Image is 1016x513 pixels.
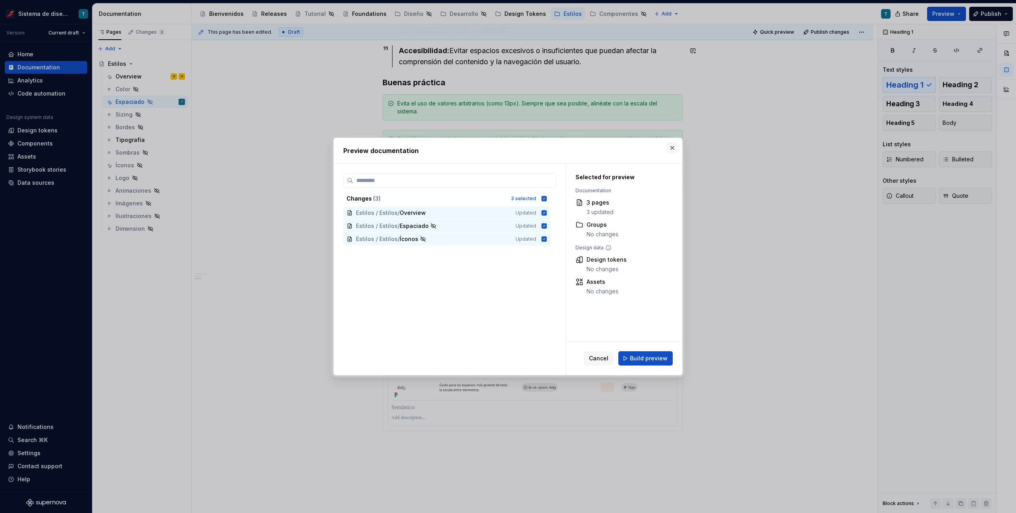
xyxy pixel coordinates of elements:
[346,195,506,203] div: Changes
[587,256,627,264] div: Design tokens
[398,209,400,217] span: /
[587,287,618,295] div: No changes
[618,351,673,366] button: Build preview
[587,230,618,238] div: No changes
[587,278,618,286] div: Assets
[587,199,614,207] div: 3 pages
[589,354,608,362] span: Cancel
[516,210,536,216] span: Updated
[516,223,536,229] span: Updated
[398,222,400,230] span: /
[584,351,614,366] button: Cancel
[400,209,426,217] span: Overview
[356,222,398,230] span: Estilos / Estilos
[356,235,398,243] span: Estilos / Estilos
[400,235,418,243] span: Íconos
[398,235,400,243] span: /
[516,236,536,242] span: Updated
[587,208,614,216] div: 3 updated
[373,195,381,202] span: ( 3 )
[587,221,618,229] div: Groups
[575,173,664,181] div: Selected for preview
[587,265,627,273] div: No changes
[630,354,668,362] span: Build preview
[575,245,664,251] div: Design data
[511,195,536,202] div: 3 selected
[343,146,673,155] h2: Preview documentation
[575,188,664,194] div: Documentation
[356,209,398,217] span: Estilos / Estilos
[400,222,429,230] span: Espaciado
